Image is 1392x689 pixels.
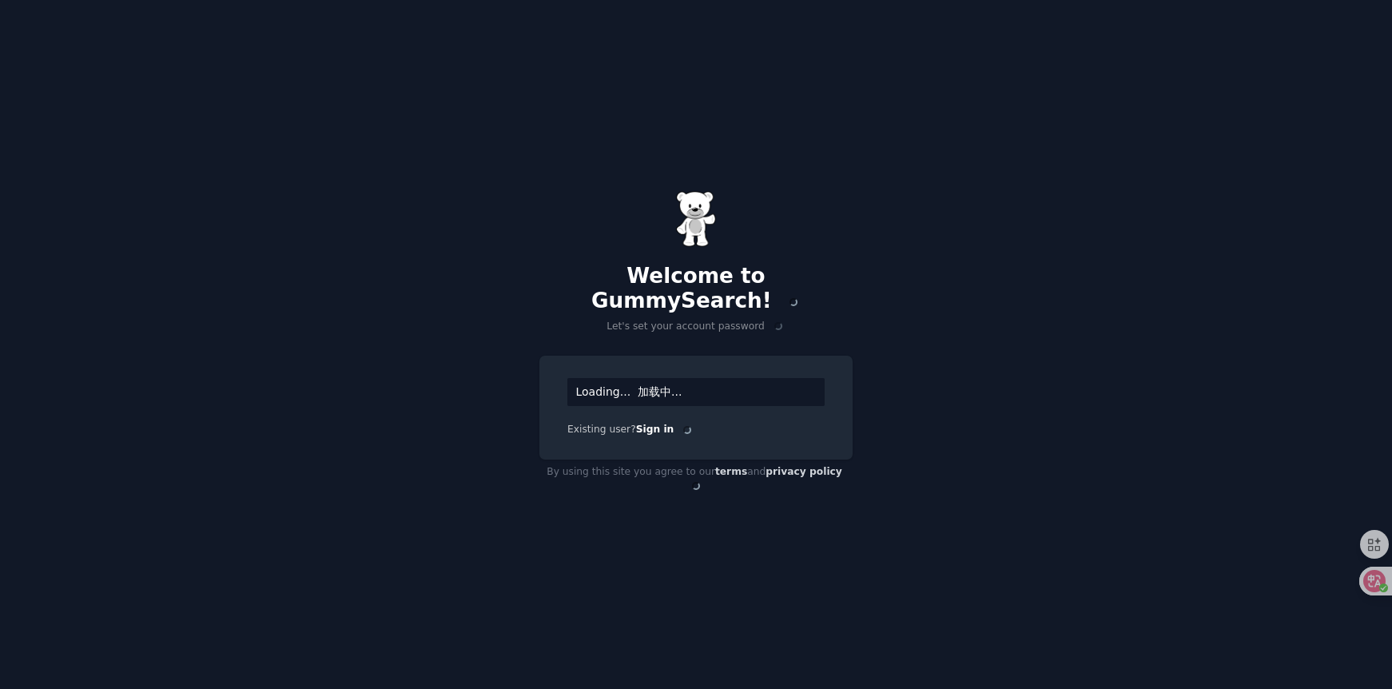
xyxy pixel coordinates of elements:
[638,385,682,398] font: 加载中...
[539,460,853,499] div: By using this site you agree to our and
[567,424,636,435] span: Existing user?
[766,466,842,477] a: privacy policy
[676,191,716,247] img: Gummy Bear
[539,320,853,334] p: Let's set your account password
[636,424,674,435] a: Sign in
[567,378,825,406] div: Loading...
[539,264,853,314] h2: Welcome to GummySearch!
[715,466,747,477] a: terms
